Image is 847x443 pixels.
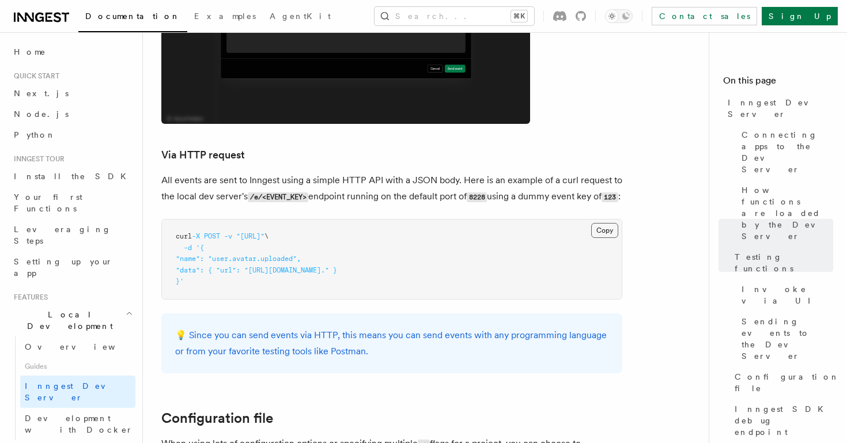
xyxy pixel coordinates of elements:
[735,371,840,394] span: Configuration file
[176,277,184,285] span: }'
[9,187,135,219] a: Your first Functions
[161,147,245,163] a: Via HTTP request
[730,366,833,399] a: Configuration file
[224,232,232,240] span: -v
[737,180,833,247] a: How functions are loaded by the Dev Server
[591,223,618,238] button: Copy
[14,225,111,245] span: Leveraging Steps
[730,399,833,442] a: Inngest SDK debug endpoint
[25,381,123,402] span: Inngest Dev Server
[9,104,135,124] a: Node.js
[737,279,833,311] a: Invoke via UI
[14,109,69,119] span: Node.js
[9,166,135,187] a: Install the SDK
[9,124,135,145] a: Python
[161,172,622,205] p: All events are sent to Inngest using a simple HTTP API with a JSON body. Here is an example of a ...
[9,293,48,302] span: Features
[187,3,263,31] a: Examples
[14,192,82,213] span: Your first Functions
[14,257,113,278] span: Setting up your app
[9,41,135,62] a: Home
[9,336,135,440] div: Local Development
[9,304,135,336] button: Local Development
[204,232,220,240] span: POST
[264,232,269,240] span: \
[652,7,757,25] a: Contact sales
[735,251,833,274] span: Testing functions
[742,283,833,306] span: Invoke via UI
[375,7,534,25] button: Search...⌘K
[602,192,618,202] code: 123
[9,83,135,104] a: Next.js
[9,71,59,81] span: Quick start
[9,251,135,283] a: Setting up your app
[511,10,527,22] kbd: ⌘K
[20,408,135,440] a: Development with Docker
[20,336,135,357] a: Overview
[161,410,273,426] a: Configuration file
[723,74,833,92] h4: On this page
[9,219,135,251] a: Leveraging Steps
[723,92,833,124] a: Inngest Dev Server
[762,7,838,25] a: Sign Up
[85,12,180,21] span: Documentation
[176,232,192,240] span: curl
[742,184,833,242] span: How functions are loaded by the Dev Server
[78,3,187,32] a: Documentation
[192,232,200,240] span: -X
[25,414,133,434] span: Development with Docker
[236,232,264,240] span: "[URL]"
[20,357,135,376] span: Guides
[176,266,337,274] span: "data": { "url": "[URL][DOMAIN_NAME]." }
[605,9,633,23] button: Toggle dark mode
[14,172,133,181] span: Install the SDK
[196,244,204,252] span: '{
[9,154,65,164] span: Inngest tour
[737,124,833,180] a: Connecting apps to the Dev Server
[14,46,46,58] span: Home
[194,12,256,21] span: Examples
[730,247,833,279] a: Testing functions
[728,97,833,120] span: Inngest Dev Server
[14,130,56,139] span: Python
[270,12,331,21] span: AgentKit
[175,327,608,359] p: 💡 Since you can send events via HTTP, this means you can send events with any programming languag...
[742,129,833,175] span: Connecting apps to the Dev Server
[263,3,338,31] a: AgentKit
[737,311,833,366] a: Sending events to the Dev Server
[742,316,833,362] span: Sending events to the Dev Server
[248,192,308,202] code: /e/<EVENT_KEY>
[735,403,833,438] span: Inngest SDK debug endpoint
[20,376,135,408] a: Inngest Dev Server
[25,342,143,351] span: Overview
[184,244,192,252] span: -d
[467,192,487,202] code: 8228
[176,255,301,263] span: "name": "user.avatar.uploaded",
[14,89,69,98] span: Next.js
[9,309,126,332] span: Local Development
